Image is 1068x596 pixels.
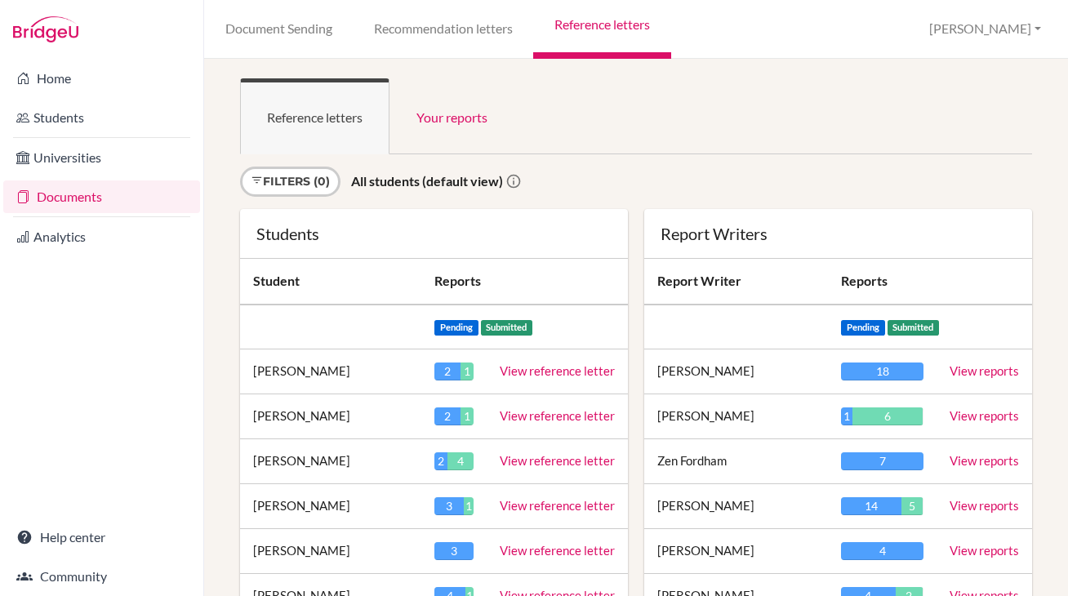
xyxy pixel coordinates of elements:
[240,529,421,574] td: [PERSON_NAME]
[3,220,200,253] a: Analytics
[950,408,1019,423] a: View reports
[922,14,1048,44] button: [PERSON_NAME]
[434,497,464,515] div: 3
[461,407,474,425] div: 1
[3,141,200,174] a: Universities
[950,498,1019,513] a: View reports
[500,408,615,423] a: View reference letter
[240,78,389,154] a: Reference letters
[434,362,461,380] div: 2
[3,560,200,593] a: Community
[950,453,1019,468] a: View reports
[950,543,1019,558] a: View reports
[447,452,474,470] div: 4
[644,394,828,439] td: [PERSON_NAME]
[644,349,828,394] td: [PERSON_NAME]
[464,497,474,515] div: 1
[500,453,615,468] a: View reference letter
[500,363,615,378] a: View reference letter
[3,101,200,134] a: Students
[434,407,461,425] div: 2
[950,363,1019,378] a: View reports
[351,173,503,189] strong: All students (default view)
[240,439,421,484] td: [PERSON_NAME]
[3,62,200,95] a: Home
[500,498,615,513] a: View reference letter
[841,320,885,336] span: Pending
[240,349,421,394] td: [PERSON_NAME]
[421,259,628,305] th: Reports
[841,452,923,470] div: 7
[481,320,533,336] span: Submitted
[3,521,200,554] a: Help center
[256,225,612,242] div: Students
[240,259,421,305] th: Student
[240,394,421,439] td: [PERSON_NAME]
[644,484,828,529] td: [PERSON_NAME]
[3,180,200,213] a: Documents
[841,362,923,380] div: 18
[644,439,828,484] td: Zen Fordham
[13,16,78,42] img: Bridge-U
[500,543,615,558] a: View reference letter
[461,362,474,380] div: 1
[434,320,478,336] span: Pending
[434,452,447,470] div: 2
[240,484,421,529] td: [PERSON_NAME]
[240,167,340,197] a: Filters (0)
[434,542,474,560] div: 3
[661,225,1016,242] div: Report Writers
[852,407,923,425] div: 6
[644,259,828,305] th: Report Writer
[841,542,923,560] div: 4
[389,78,514,154] a: Your reports
[828,259,937,305] th: Reports
[888,320,940,336] span: Submitted
[901,497,923,515] div: 5
[841,497,901,515] div: 14
[841,407,852,425] div: 1
[644,529,828,574] td: [PERSON_NAME]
